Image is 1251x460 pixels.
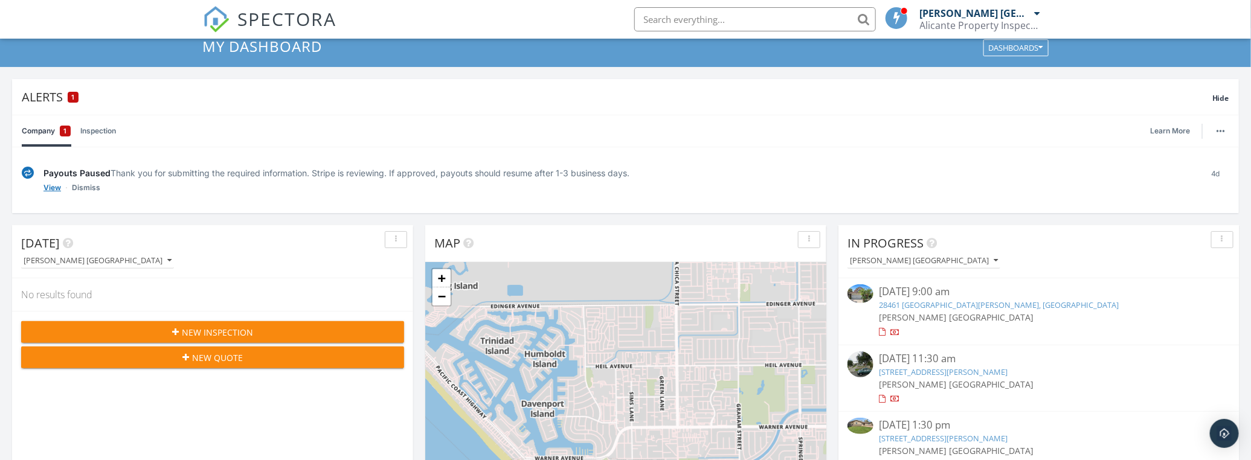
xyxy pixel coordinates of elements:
span: New Quote [192,351,243,364]
span: Payouts Paused [43,168,111,178]
a: Learn More [1150,125,1197,137]
a: SPECTORA [203,16,337,42]
img: ellipsis-632cfdd7c38ec3a7d453.svg [1217,130,1225,132]
img: The Best Home Inspection Software - Spectora [203,6,230,33]
div: Thank you for submitting the required information. Stripe is reviewing. If approved, payouts shou... [43,167,1192,179]
span: 1 [72,93,75,101]
span: My Dashboard [203,36,323,56]
div: [DATE] 1:30 pm [880,418,1198,433]
a: Inspection [80,115,116,147]
a: Zoom out [433,287,451,305]
button: New Inspection [21,321,404,343]
div: [PERSON_NAME] [GEOGRAPHIC_DATA] [850,257,998,265]
span: In Progress [847,235,924,251]
div: Dashboards [989,44,1043,53]
div: Alerts [22,89,1212,105]
span: 1 [64,125,67,137]
span: [PERSON_NAME] [GEOGRAPHIC_DATA] [880,445,1034,456]
a: Company [22,115,71,147]
a: 28461 [GEOGRAPHIC_DATA][PERSON_NAME], [GEOGRAPHIC_DATA] [880,299,1119,310]
div: Alicante Property Inspections Services [920,19,1041,31]
button: New Quote [21,347,404,368]
div: [PERSON_NAME] [GEOGRAPHIC_DATA] [920,7,1032,19]
button: [PERSON_NAME] [GEOGRAPHIC_DATA] [21,253,174,269]
div: Open Intercom Messenger [1210,419,1239,448]
img: 9575915%2Fcover_photos%2FO87Lkg53EvkliYQ3CbCK%2Fsmall.jpeg [847,418,873,434]
span: [DATE] [21,235,60,251]
span: [PERSON_NAME] [GEOGRAPHIC_DATA] [880,379,1034,390]
div: No results found [12,278,413,311]
img: streetview [847,351,873,377]
a: Zoom in [433,269,451,287]
span: [PERSON_NAME] [GEOGRAPHIC_DATA] [880,311,1034,323]
button: Dashboards [983,40,1049,57]
span: Hide [1212,93,1229,103]
div: 4d [1202,167,1229,194]
a: Dismiss [72,182,100,194]
img: under-review-2fe708636b114a7f4b8d.svg [22,167,34,179]
a: View [43,182,61,194]
span: Map [434,235,460,251]
div: [DATE] 9:00 am [880,284,1198,299]
a: [STREET_ADDRESS][PERSON_NAME] [880,433,1008,444]
a: [STREET_ADDRESS][PERSON_NAME] [880,366,1008,377]
button: [PERSON_NAME] [GEOGRAPHIC_DATA] [847,253,1000,269]
a: [DATE] 9:00 am 28461 [GEOGRAPHIC_DATA][PERSON_NAME], [GEOGRAPHIC_DATA] [PERSON_NAME] [GEOGRAPHIC_... [847,284,1230,338]
input: Search everything... [634,7,876,31]
div: [PERSON_NAME] [GEOGRAPHIC_DATA] [24,257,172,265]
a: [DATE] 11:30 am [STREET_ADDRESS][PERSON_NAME] [PERSON_NAME] [GEOGRAPHIC_DATA] [847,351,1230,405]
div: [DATE] 11:30 am [880,351,1198,366]
span: New Inspection [182,326,253,339]
img: 9575827%2Fcover_photos%2FiavXZXEu5NdxlyUlQOFw%2Fsmall.jpeg [847,284,873,302]
span: SPECTORA [238,6,337,31]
